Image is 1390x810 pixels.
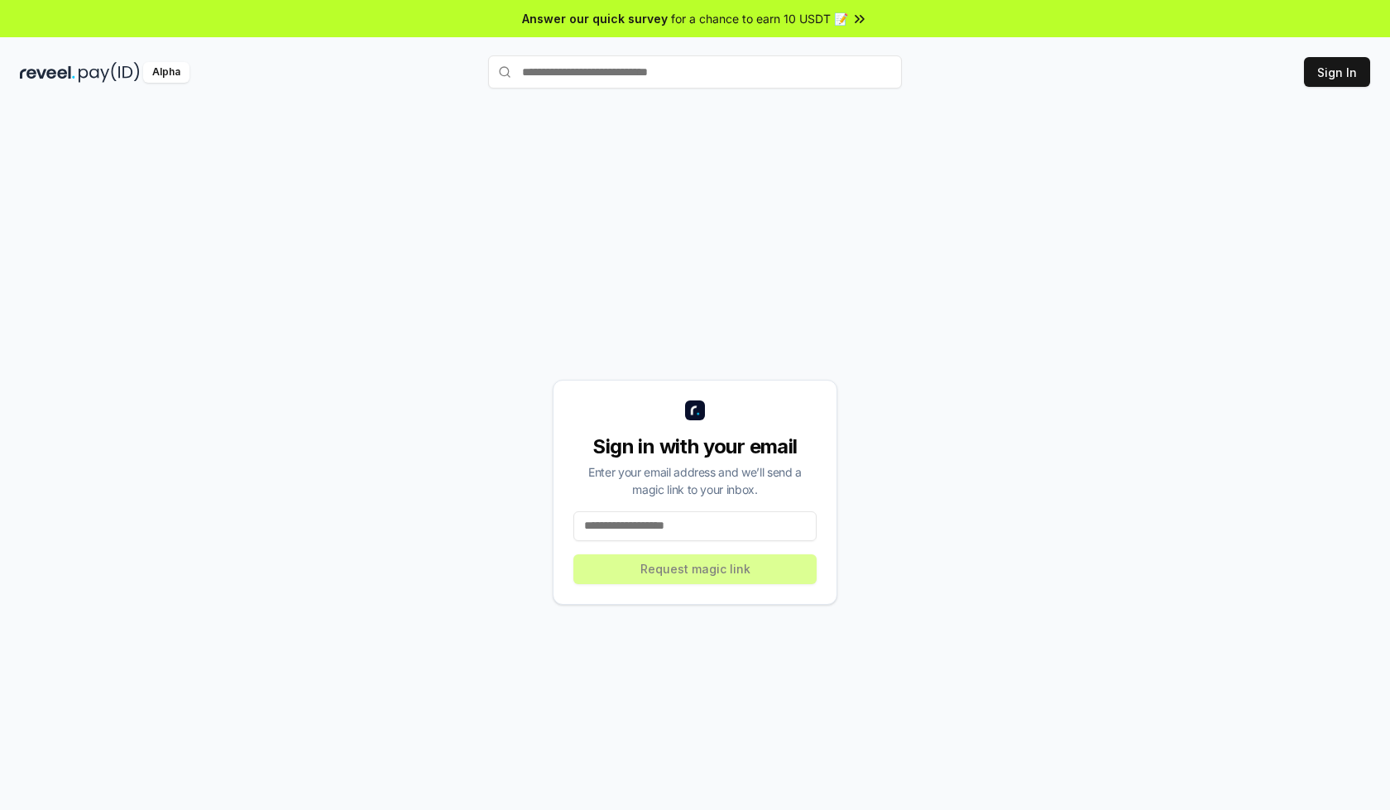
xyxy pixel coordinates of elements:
[1304,57,1370,87] button: Sign In
[20,62,75,83] img: reveel_dark
[522,10,668,27] span: Answer our quick survey
[79,62,140,83] img: pay_id
[671,10,848,27] span: for a chance to earn 10 USDT 📝
[143,62,189,83] div: Alpha
[573,434,817,460] div: Sign in with your email
[685,400,705,420] img: logo_small
[573,463,817,498] div: Enter your email address and we’ll send a magic link to your inbox.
